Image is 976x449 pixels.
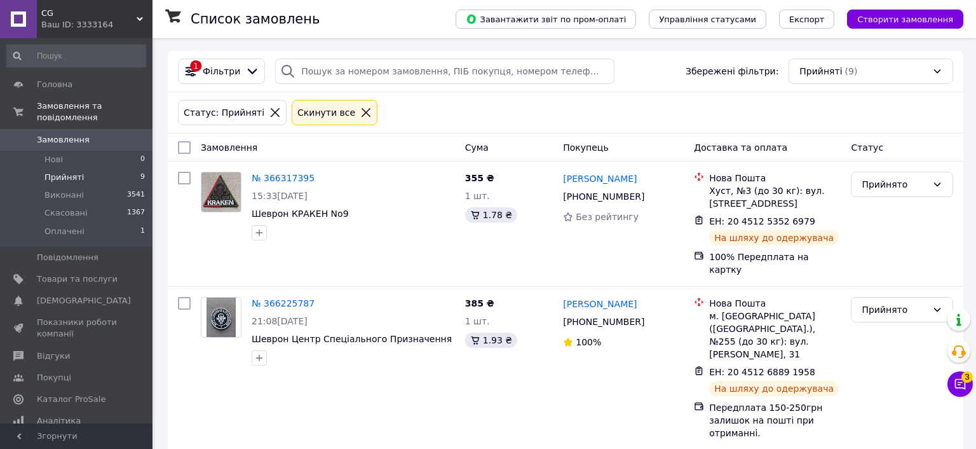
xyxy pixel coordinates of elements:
[41,19,152,31] div: Ваш ID: 3333164
[44,207,88,219] span: Скасовані
[44,226,85,237] span: Оплачені
[44,154,63,165] span: Нові
[694,142,787,153] span: Доставка та оплата
[709,297,841,310] div: Нова Пошта
[295,106,358,120] div: Cкинути все
[709,310,841,361] div: м. [GEOGRAPHIC_DATA] ([GEOGRAPHIC_DATA].), №255 (до 30 кг): вул. [PERSON_NAME], 31
[37,317,118,340] span: Показники роботи компанії
[127,207,145,219] span: 1367
[563,142,608,153] span: Покупець
[709,172,841,184] div: Нова Пошта
[140,226,145,237] span: 1
[127,190,145,201] span: 3541
[709,216,815,226] span: ЕН: 20 4512 5352 6979
[203,65,240,78] span: Фільтри
[709,184,841,210] div: Хуст, №3 (до 30 кг): вул. [STREET_ADDRESS]
[37,295,131,307] span: [DEMOGRAPHIC_DATA]
[709,230,839,245] div: На шляху до одержувача
[252,334,452,344] a: Шеврон Центр Спеціального Призначення
[563,172,637,185] a: [PERSON_NAME]
[851,142,883,153] span: Статус
[847,10,963,29] button: Створити замовлення
[275,59,614,84] input: Пошук за номером замовлення, ПІБ покупця, номером телефону, Email, номером накладної
[37,372,71,383] span: Покупці
[37,252,98,263] span: Повідомлення
[465,333,517,348] div: 1.93 ₴
[252,173,315,183] a: № 366317395
[41,8,137,19] span: CG
[862,303,927,317] div: Прийнято
[686,65,778,78] span: Збережені фільтри:
[201,142,257,153] span: Замовлення
[709,367,815,377] span: ЕН: 20 4512 6889 1958
[709,401,841,439] div: Передплата 150-250грн залишок на пошті при отриманні.
[37,350,70,362] span: Відгуки
[799,65,842,78] span: Прийняті
[201,297,241,338] a: Фото товару
[37,415,81,427] span: Аналітика
[563,317,644,327] span: [PHONE_NUMBER]
[37,273,118,285] span: Товари та послуги
[37,394,105,405] span: Каталог ProSale
[252,209,349,219] a: Шеврон КРАКЕН No9
[947,371,973,397] button: Чат з покупцем3
[709,381,839,396] div: На шляху до одержувача
[465,207,517,223] div: 1.78 ₴
[37,79,72,90] span: Головна
[779,10,835,29] button: Експорт
[456,10,636,29] button: Завантажити звіт по пром-оплаті
[201,172,241,212] img: Фото товару
[857,15,953,24] span: Створити замовлення
[465,298,494,308] span: 385 ₴
[140,154,145,165] span: 0
[563,298,637,310] a: [PERSON_NAME]
[659,15,756,24] span: Управління статусами
[37,100,152,123] span: Замовлення та повідомлення
[252,316,308,326] span: 21:08[DATE]
[252,298,315,308] a: № 366225787
[466,13,626,25] span: Завантажити звіт по пром-оплаті
[709,251,841,276] div: 100% Передплата на картку
[37,134,90,146] span: Замовлення
[649,10,766,29] button: Управління статусами
[845,66,858,76] span: (9)
[140,172,145,183] span: 9
[465,142,489,153] span: Cума
[834,13,963,24] a: Створити замовлення
[44,172,84,183] span: Прийняті
[6,45,146,67] input: Пошук
[961,371,973,383] span: 3
[191,11,320,27] h1: Список замовлень
[207,298,236,337] img: Фото товару
[465,316,490,326] span: 1 шт.
[465,173,494,183] span: 355 ₴
[201,172,241,212] a: Фото товару
[576,337,601,347] span: 100%
[563,191,644,202] span: [PHONE_NUMBER]
[252,191,308,201] span: 15:33[DATE]
[181,106,267,120] div: Статус: Прийняті
[576,212,639,222] span: Без рейтингу
[789,15,825,24] span: Експорт
[862,177,927,191] div: Прийнято
[44,190,84,201] span: Виконані
[465,191,490,201] span: 1 шт.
